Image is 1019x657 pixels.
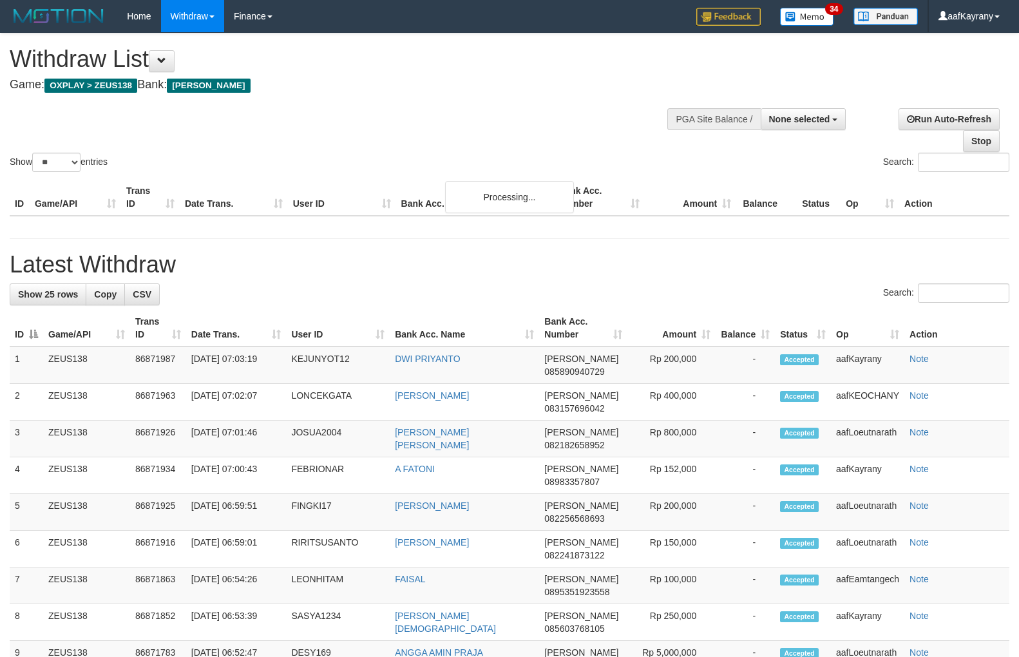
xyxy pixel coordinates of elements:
[716,494,775,531] td: -
[10,457,43,494] td: 4
[395,537,469,547] a: [PERSON_NAME]
[780,538,819,549] span: Accepted
[780,501,819,512] span: Accepted
[286,457,390,494] td: FEBRIONAR
[130,604,186,641] td: 86871852
[831,421,904,457] td: aafLoeutnarath
[286,567,390,604] td: LEONHITAM
[395,427,469,450] a: [PERSON_NAME] [PERSON_NAME]
[186,494,287,531] td: [DATE] 06:59:51
[43,604,130,641] td: ZEUS138
[831,567,904,604] td: aafEamtangech
[10,252,1009,278] h1: Latest Withdraw
[909,500,929,511] a: Note
[43,531,130,567] td: ZEUS138
[736,179,797,216] th: Balance
[10,310,43,347] th: ID: activate to sort column descending
[627,310,716,347] th: Amount: activate to sort column ascending
[10,179,30,216] th: ID
[627,421,716,457] td: Rp 800,000
[186,457,287,494] td: [DATE] 07:00:43
[395,354,460,364] a: DWI PRIYANTO
[780,611,819,622] span: Accepted
[130,531,186,567] td: 86871916
[544,477,600,487] span: Copy 08983357807 to clipboard
[286,347,390,384] td: KEJUNYOT12
[761,108,846,130] button: None selected
[825,3,843,15] span: 34
[645,179,736,216] th: Amount
[130,457,186,494] td: 86871934
[286,421,390,457] td: JOSUA2004
[10,421,43,457] td: 3
[544,440,604,450] span: Copy 082182658952 to clipboard
[883,283,1009,303] label: Search:
[130,567,186,604] td: 86871863
[627,347,716,384] td: Rp 200,000
[775,310,831,347] th: Status: activate to sort column ascending
[186,531,287,567] td: [DATE] 06:59:01
[395,574,425,584] a: FAISAL
[445,181,574,213] div: Processing...
[186,384,287,421] td: [DATE] 07:02:07
[627,604,716,641] td: Rp 250,000
[769,114,830,124] span: None selected
[716,531,775,567] td: -
[780,391,819,402] span: Accepted
[831,457,904,494] td: aafKayrany
[18,289,78,300] span: Show 25 rows
[544,390,618,401] span: [PERSON_NAME]
[395,500,469,511] a: [PERSON_NAME]
[43,310,130,347] th: Game/API: activate to sort column ascending
[286,494,390,531] td: FINGKI17
[899,108,1000,130] a: Run Auto-Refresh
[544,574,618,584] span: [PERSON_NAME]
[909,537,929,547] a: Note
[780,428,819,439] span: Accepted
[544,500,618,511] span: [PERSON_NAME]
[780,354,819,365] span: Accepted
[130,494,186,531] td: 86871925
[831,494,904,531] td: aafLoeutnarath
[696,8,761,26] img: Feedback.jpg
[716,604,775,641] td: -
[286,604,390,641] td: SASYA1234
[186,310,287,347] th: Date Trans.: activate to sort column ascending
[716,384,775,421] td: -
[627,384,716,421] td: Rp 400,000
[918,283,1009,303] input: Search:
[544,354,618,364] span: [PERSON_NAME]
[43,347,130,384] td: ZEUS138
[899,179,1009,216] th: Action
[544,403,604,414] span: Copy 083157696042 to clipboard
[963,130,1000,152] a: Stop
[286,310,390,347] th: User ID: activate to sort column ascending
[553,179,645,216] th: Bank Acc. Number
[667,108,760,130] div: PGA Site Balance /
[133,289,151,300] span: CSV
[10,79,667,91] h4: Game: Bank:
[716,567,775,604] td: -
[44,79,137,93] span: OXPLAY > ZEUS138
[909,464,929,474] a: Note
[831,310,904,347] th: Op: activate to sort column ascending
[831,604,904,641] td: aafKayrany
[43,384,130,421] td: ZEUS138
[86,283,125,305] a: Copy
[797,179,841,216] th: Status
[43,494,130,531] td: ZEUS138
[94,289,117,300] span: Copy
[186,567,287,604] td: [DATE] 06:54:26
[10,283,86,305] a: Show 25 rows
[43,421,130,457] td: ZEUS138
[904,310,1009,347] th: Action
[853,8,918,25] img: panduan.png
[10,46,667,72] h1: Withdraw List
[124,283,160,305] a: CSV
[883,153,1009,172] label: Search:
[186,347,287,384] td: [DATE] 07:03:19
[831,531,904,567] td: aafLoeutnarath
[831,347,904,384] td: aafKayrany
[396,179,554,216] th: Bank Acc. Name
[286,531,390,567] td: RIRITSUSANTO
